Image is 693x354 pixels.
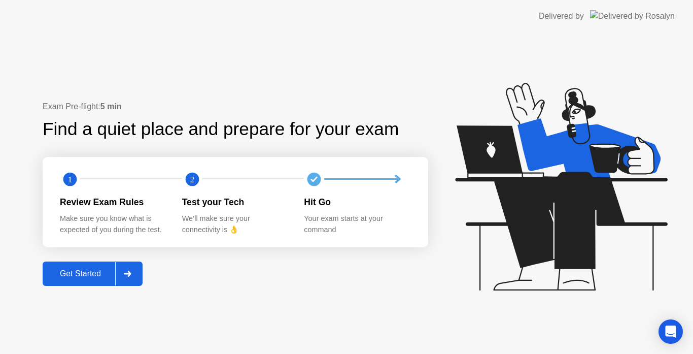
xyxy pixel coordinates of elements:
[60,213,166,235] div: Make sure you know what is expected of you during the test.
[43,101,428,113] div: Exam Pre-flight:
[182,196,288,209] div: Test your Tech
[190,174,194,184] text: 2
[43,116,400,143] div: Find a quiet place and prepare for your exam
[100,102,122,111] b: 5 min
[68,174,72,184] text: 1
[304,196,410,209] div: Hit Go
[539,10,584,22] div: Delivered by
[60,196,166,209] div: Review Exam Rules
[590,10,675,22] img: Delivered by Rosalyn
[659,319,683,344] div: Open Intercom Messenger
[304,213,410,235] div: Your exam starts at your command
[43,262,143,286] button: Get Started
[46,269,115,278] div: Get Started
[182,213,288,235] div: We’ll make sure your connectivity is 👌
